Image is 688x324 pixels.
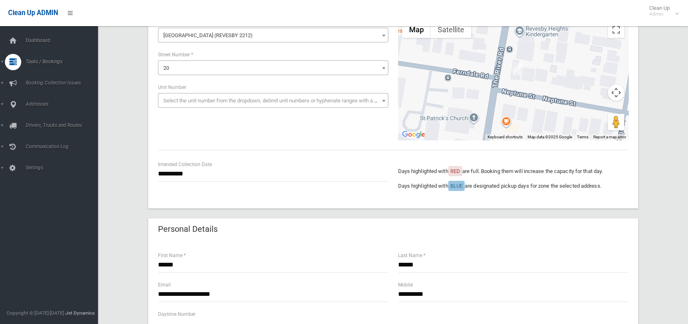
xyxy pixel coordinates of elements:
span: Booking Collection Issues [23,80,104,86]
span: Dashboard [23,38,104,43]
button: Show street map [402,22,431,38]
button: Drag Pegman onto the map to open Street View [608,114,624,130]
span: Communication Log [23,144,104,149]
button: Keyboard shortcuts [488,134,523,140]
span: Select the unit number from the dropdown, delimit unit numbers or hyphenate ranges with a comma [163,98,392,104]
span: RED [450,168,460,174]
span: Clean Up ADMIN [8,9,58,17]
a: Terms (opens in new tab) [577,135,588,139]
span: Neptune Street (REVESBY 2212) [158,28,388,42]
span: Copyright © [DATE]-[DATE] [7,310,64,316]
span: Settings [23,165,104,171]
button: Toggle fullscreen view [608,22,624,38]
span: Neptune Street (REVESBY 2212) [160,30,386,41]
small: Admin [649,11,670,17]
span: 20 [163,65,169,71]
span: 20 [158,60,388,75]
a: Open this area in Google Maps (opens a new window) [400,129,427,140]
span: 20 [160,62,386,74]
span: Addresses [23,101,104,107]
p: Days highlighted with are full. Booking them will increase the capacity for that day. [398,166,628,176]
a: Report a map error [593,135,626,139]
button: Map camera controls [608,84,624,101]
p: Days highlighted with are designated pickup days for zone the selected address. [398,181,628,191]
span: Tasks / Bookings [23,59,104,64]
header: Personal Details [148,221,227,237]
span: Map data ©2025 Google [528,135,572,139]
span: Clean Up [645,5,678,17]
button: Show satellite imagery [431,22,471,38]
span: Drivers, Trucks and Routes [23,122,104,128]
span: BLUE [450,183,463,189]
img: Google [400,129,427,140]
strong: Jet Dynamics [65,310,95,316]
div: 20 Neptune Street, REVESBY NSW 2212 [513,62,523,76]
